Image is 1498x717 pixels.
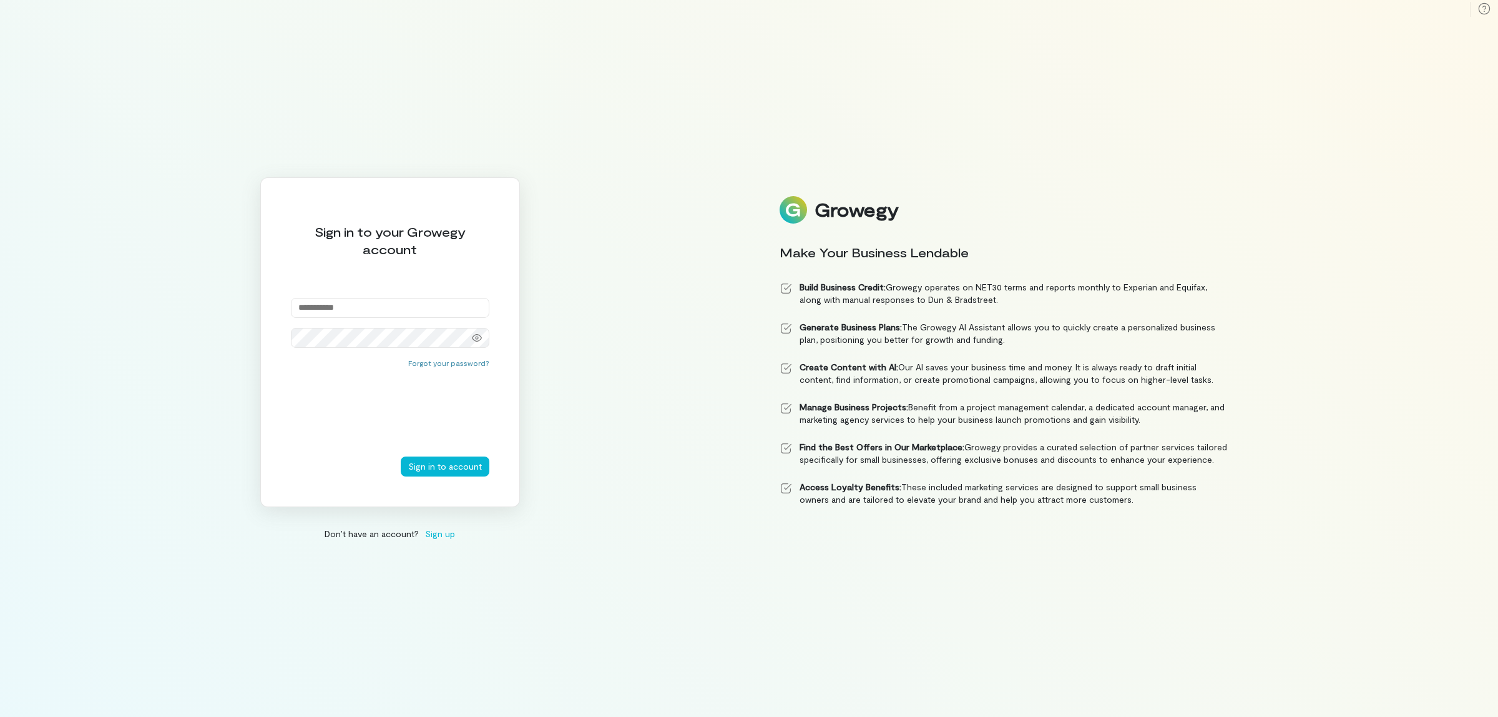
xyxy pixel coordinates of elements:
strong: Create Content with AI: [800,362,898,372]
li: Growegy provides a curated selection of partner services tailored specifically for small business... [780,441,1228,466]
button: Sign in to account [401,457,489,477]
div: Growegy [815,199,898,220]
li: Our AI saves your business time and money. It is always ready to draft initial content, find info... [780,361,1228,386]
div: Don’t have an account? [260,527,520,540]
li: Growegy operates on NET30 terms and reports monthly to Experian and Equifax, along with manual re... [780,281,1228,306]
img: Logo [780,196,807,224]
li: Benefit from a project management calendar, a dedicated account manager, and marketing agency ser... [780,401,1228,426]
strong: Generate Business Plans: [800,322,902,332]
div: Sign in to your Growegy account [291,223,489,258]
div: Make Your Business Lendable [780,244,1228,261]
button: Forgot your password? [408,358,489,368]
strong: Build Business Credit: [800,282,886,292]
strong: Find the Best Offers in Our Marketplace: [800,442,964,452]
li: These included marketing services are designed to support small business owners and are tailored ... [780,481,1228,506]
strong: Manage Business Projects: [800,402,908,412]
strong: Access Loyalty Benefits: [800,482,901,492]
span: Sign up [425,527,455,540]
li: The Growegy AI Assistant allows you to quickly create a personalized business plan, positioning y... [780,321,1228,346]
